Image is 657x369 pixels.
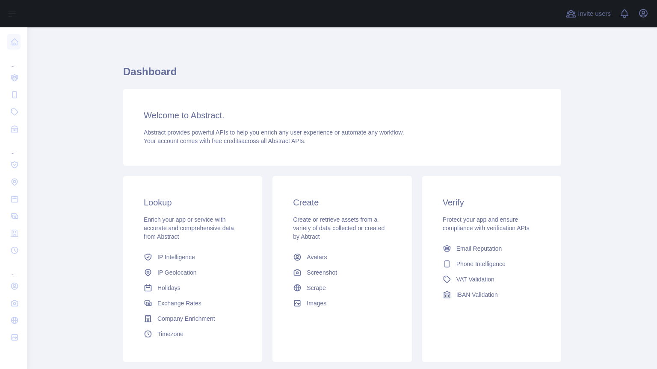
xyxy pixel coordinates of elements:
a: Email Reputation [439,241,544,256]
h1: Dashboard [123,65,561,85]
span: Company Enrichment [157,314,215,323]
div: ... [7,260,21,277]
a: Scrape [290,280,394,296]
span: Scrape [307,284,326,292]
span: Abstract provides powerful APIs to help you enrich any user experience or automate any workflow. [144,129,404,136]
span: Exchange Rates [157,299,201,307]
span: VAT Validation [456,275,494,284]
h3: Verify [443,196,541,208]
span: Avatars [307,253,327,261]
span: IP Intelligence [157,253,195,261]
h3: Lookup [144,196,242,208]
a: IBAN Validation [439,287,544,302]
a: Exchange Rates [140,296,245,311]
button: Invite users [564,7,613,20]
a: Timezone [140,326,245,342]
span: Timezone [157,330,183,338]
h3: Create [293,196,391,208]
span: Your account comes with across all Abstract APIs. [144,138,305,144]
h3: Welcome to Abstract. [144,109,541,121]
span: Images [307,299,326,307]
a: Images [290,296,394,311]
span: Protect your app and ensure compliance with verification APIs [443,216,530,231]
span: IP Geolocation [157,268,197,277]
a: VAT Validation [439,272,544,287]
a: Holidays [140,280,245,296]
a: Screenshot [290,265,394,280]
span: Invite users [578,9,611,19]
a: IP Geolocation [140,265,245,280]
span: Create or retrieve assets from a variety of data collected or created by Abtract [293,216,385,240]
span: Phone Intelligence [456,260,506,268]
a: Avatars [290,249,394,265]
a: IP Intelligence [140,249,245,265]
div: ... [7,138,21,155]
span: Email Reputation [456,244,502,253]
span: IBAN Validation [456,290,498,299]
span: Enrich your app or service with accurate and comprehensive data from Abstract [144,216,234,240]
span: free credits [212,138,241,144]
a: Company Enrichment [140,311,245,326]
span: Screenshot [307,268,337,277]
a: Phone Intelligence [439,256,544,272]
span: Holidays [157,284,181,292]
div: ... [7,51,21,68]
